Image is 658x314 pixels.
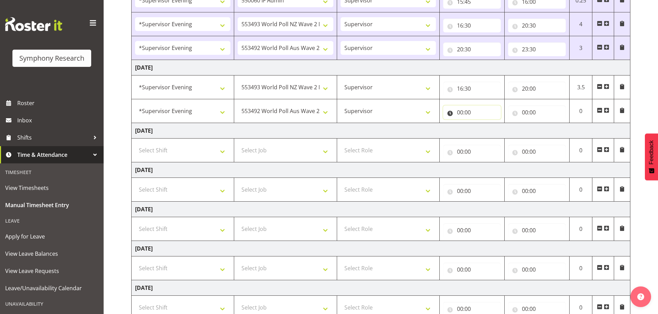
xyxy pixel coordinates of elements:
[5,200,98,210] span: Manual Timesheet Entry
[637,293,644,300] img: help-xxl-2.png
[2,280,102,297] a: Leave/Unavailability Calendar
[569,178,592,202] td: 0
[17,115,100,125] span: Inbox
[443,263,501,276] input: Click to select...
[5,231,98,242] span: Apply for Leave
[569,36,592,60] td: 3
[2,179,102,196] a: View Timesheets
[5,17,62,31] img: Rosterit website logo
[132,241,630,256] td: [DATE]
[508,19,566,32] input: Click to select...
[19,53,84,63] div: Symphony Research
[443,223,501,237] input: Click to select...
[132,202,630,217] td: [DATE]
[508,105,566,119] input: Click to select...
[443,105,501,119] input: Click to select...
[648,140,655,164] span: Feedback
[2,245,102,262] a: View Leave Balances
[569,256,592,280] td: 0
[443,184,501,198] input: Click to select...
[17,98,100,108] span: Roster
[443,42,501,56] input: Click to select...
[132,162,630,178] td: [DATE]
[443,19,501,32] input: Click to select...
[5,183,98,193] span: View Timesheets
[508,82,566,95] input: Click to select...
[508,145,566,159] input: Click to select...
[443,82,501,95] input: Click to select...
[17,150,90,160] span: Time & Attendance
[5,249,98,259] span: View Leave Balances
[508,184,566,198] input: Click to select...
[132,123,630,139] td: [DATE]
[2,214,102,228] div: Leave
[5,283,98,293] span: Leave/Unavailability Calendar
[569,12,592,36] td: 4
[2,262,102,280] a: View Leave Requests
[2,297,102,311] div: Unavailability
[508,223,566,237] input: Click to select...
[569,99,592,123] td: 0
[132,280,630,296] td: [DATE]
[508,42,566,56] input: Click to select...
[569,217,592,241] td: 0
[645,133,658,180] button: Feedback - Show survey
[5,266,98,276] span: View Leave Requests
[132,60,630,75] td: [DATE]
[2,196,102,214] a: Manual Timesheet Entry
[569,139,592,162] td: 0
[2,165,102,179] div: Timesheet
[508,263,566,276] input: Click to select...
[443,145,501,159] input: Click to select...
[2,228,102,245] a: Apply for Leave
[569,75,592,99] td: 3.5
[17,132,90,143] span: Shifts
